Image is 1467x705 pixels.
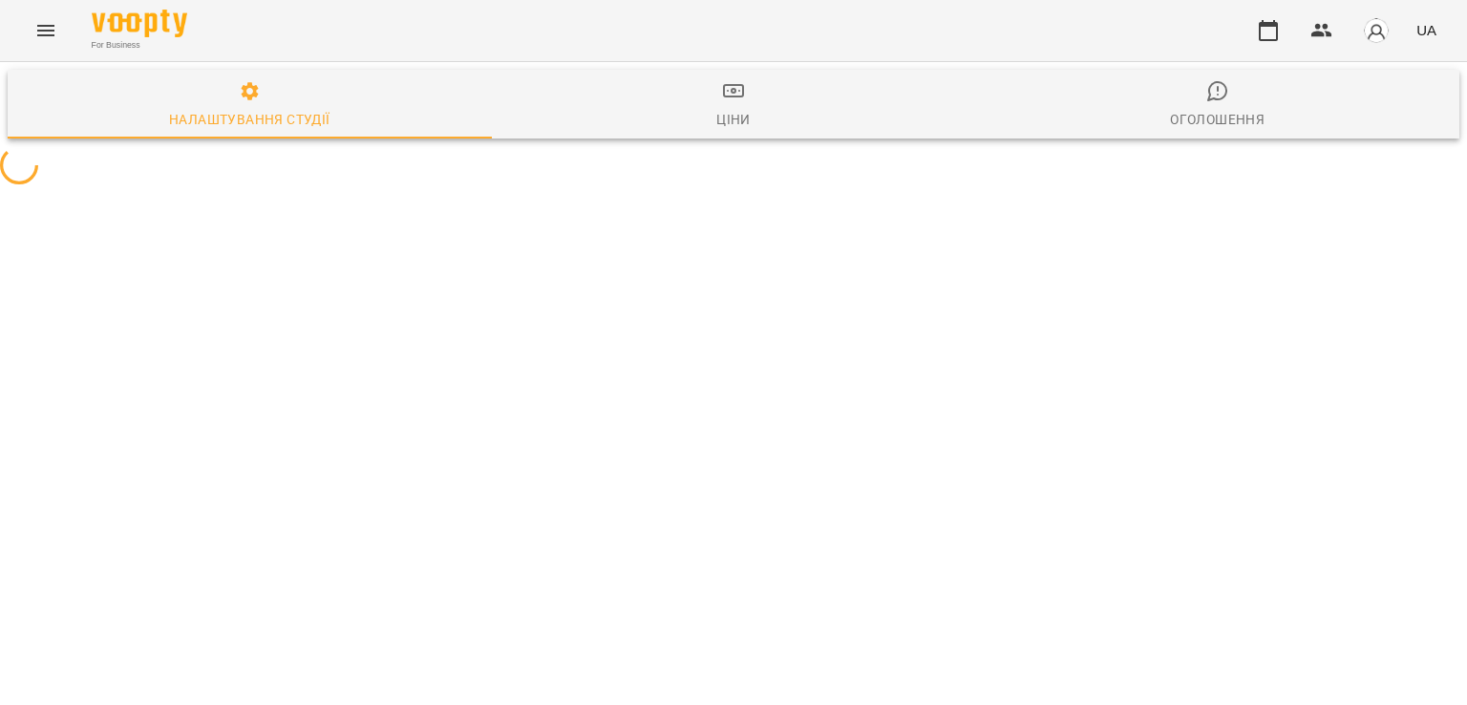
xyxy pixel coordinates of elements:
span: UA [1416,20,1436,40]
div: Оголошення [1170,108,1265,131]
div: Налаштування студії [169,108,330,131]
button: UA [1409,12,1444,48]
button: Menu [23,8,69,53]
span: For Business [92,39,187,52]
div: Ціни [716,108,751,131]
img: avatar_s.png [1363,17,1390,44]
img: Voopty Logo [92,10,187,37]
